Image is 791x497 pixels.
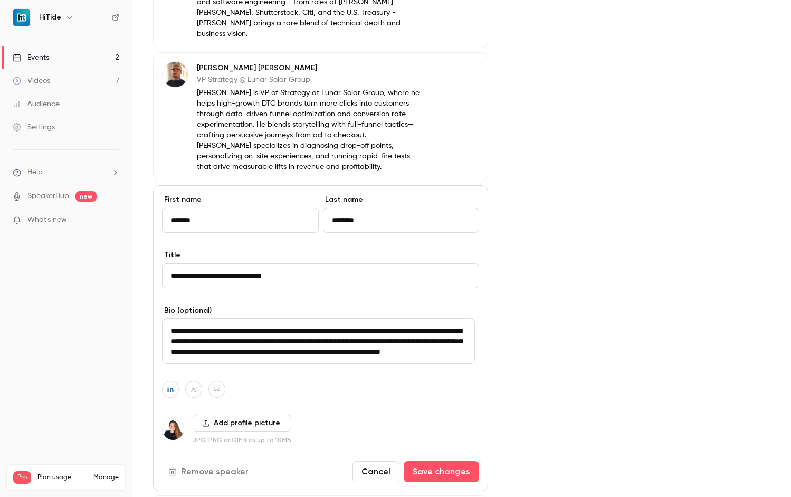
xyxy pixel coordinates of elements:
[13,9,30,26] img: HiTide
[107,215,119,225] iframe: Noticeable Trigger
[13,122,55,133] div: Settings
[75,191,97,202] span: new
[163,62,188,87] img: Evan Ó Gormáin
[27,191,69,202] a: SpeakerHub
[352,461,399,482] button: Cancel
[13,99,60,109] div: Audience
[197,88,420,172] p: [PERSON_NAME] is VP of Strategy at Lunar Solar Group, where he helps high-growth DTC brands turn ...
[13,76,50,86] div: Videos
[162,305,479,316] label: Bio (optional)
[162,250,479,260] label: Title
[197,74,420,85] p: VP Strategy @ Lunar Solar Group
[27,214,67,226] span: What's new
[197,63,420,73] p: [PERSON_NAME] [PERSON_NAME]
[404,461,479,482] button: Save changes
[162,194,319,205] label: First name
[37,473,87,482] span: Plan usage
[27,167,43,178] span: Help
[39,12,61,23] h6: HiTide
[13,167,119,178] li: help-dropdown-opener
[163,419,184,440] img: Marissa Dapolito
[323,194,480,205] label: Last name
[162,461,257,482] button: Remove speaker
[193,415,291,432] button: Add profile picture
[193,436,291,444] p: JPG, PNG or GIF files up to 10MB
[93,473,119,482] a: Manage
[13,471,31,484] span: Pro
[13,52,49,63] div: Events
[153,52,488,181] div: Evan Ó Gormáin[PERSON_NAME] [PERSON_NAME]VP Strategy @ Lunar Solar Group[PERSON_NAME] is VP of St...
